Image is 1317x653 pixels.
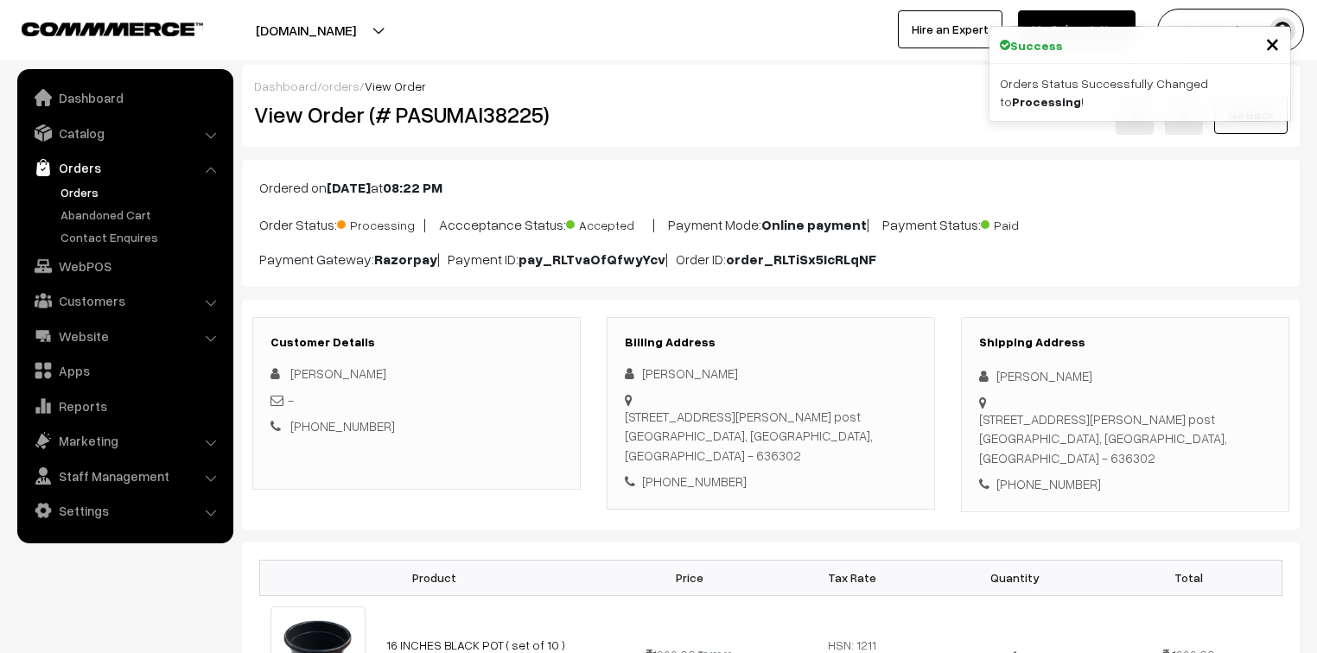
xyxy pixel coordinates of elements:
[1096,560,1282,595] th: Total
[259,212,1282,235] p: Order Status: | Accceptance Status: | Payment Mode: | Payment Status:
[22,117,227,149] a: Catalog
[365,79,426,93] span: View Order
[1018,10,1136,48] a: My Subscription
[1269,17,1295,43] img: user
[254,79,317,93] a: Dashboard
[383,179,442,196] b: 08:22 PM
[374,250,437,268] b: Razorpay
[1265,27,1280,59] span: ×
[566,212,652,234] span: Accepted
[195,9,417,52] button: [DOMAIN_NAME]
[259,249,1282,269] p: Payment Gateway: | Payment ID: | Order ID:
[625,407,917,466] div: [STREET_ADDRESS][PERSON_NAME] post [GEOGRAPHIC_DATA], [GEOGRAPHIC_DATA], [GEOGRAPHIC_DATA] - 636302
[337,212,423,234] span: Processing
[254,77,1288,95] div: / /
[625,335,917,350] h3: Billing Address
[22,22,203,35] img: COMMMERCE
[726,250,876,268] b: order_RLTiSx5IcRLqNF
[270,335,563,350] h3: Customer Details
[979,474,1271,494] div: [PHONE_NUMBER]
[327,179,371,196] b: [DATE]
[321,79,359,93] a: orders
[608,560,771,595] th: Price
[979,409,1271,468] div: [STREET_ADDRESS][PERSON_NAME] post [GEOGRAPHIC_DATA], [GEOGRAPHIC_DATA], [GEOGRAPHIC_DATA] - 636302
[1157,9,1304,52] button: Pasumai Thotta…
[254,101,582,128] h2: View Order (# PASUMAI38225)
[56,206,227,224] a: Abandoned Cart
[761,216,867,233] b: Online payment
[898,10,1002,48] a: Hire an Expert
[259,177,1282,198] p: Ordered on at
[1010,36,1063,54] strong: Success
[22,320,227,352] a: Website
[771,560,933,595] th: Tax Rate
[22,250,227,282] a: WebPOS
[625,472,917,491] div: [PHONE_NUMBER]
[1012,94,1081,109] strong: Processing
[270,390,563,410] div: -
[22,460,227,491] a: Staff Management
[22,17,173,38] a: COMMMERCE
[290,418,395,434] a: [PHONE_NUMBER]
[989,64,1290,121] div: Orders Status Successfully Changed to !
[519,250,665,268] b: pay_RLTvaOfQfwyYcv
[22,355,227,386] a: Apps
[22,495,227,526] a: Settings
[979,335,1271,350] h3: Shipping Address
[260,560,608,595] th: Product
[625,364,917,384] div: [PERSON_NAME]
[22,425,227,456] a: Marketing
[386,637,565,652] a: 16 INCHES BLACK POT ( set of 10 )
[22,82,227,113] a: Dashboard
[56,228,227,246] a: Contact Enquires
[290,365,386,381] span: [PERSON_NAME]
[979,366,1271,386] div: [PERSON_NAME]
[22,152,227,183] a: Orders
[933,560,1096,595] th: Quantity
[981,212,1067,234] span: Paid
[1265,30,1280,56] button: Close
[56,183,227,201] a: Orders
[22,390,227,422] a: Reports
[22,285,227,316] a: Customers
